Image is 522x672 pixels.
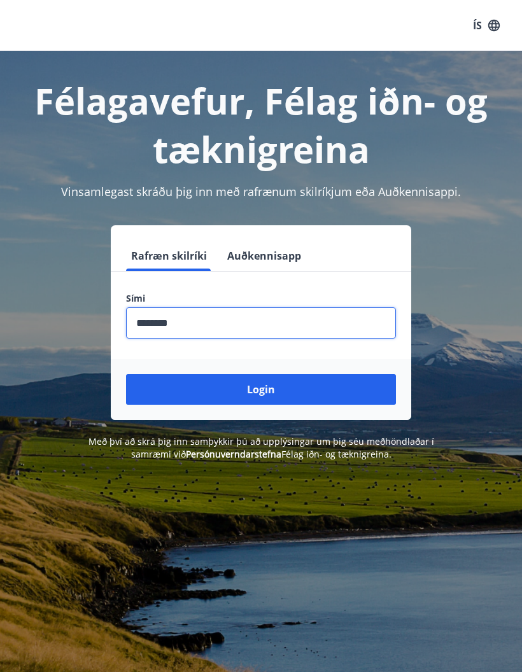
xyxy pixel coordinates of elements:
button: ÍS [466,14,507,37]
label: Sími [126,292,396,305]
h1: Félagavefur, Félag iðn- og tæknigreina [15,76,507,173]
button: Rafræn skilríki [126,241,212,271]
span: Með því að skrá þig inn samþykkir þú að upplýsingar um þig séu meðhöndlaðar í samræmi við Félag i... [88,435,434,460]
button: Auðkennisapp [222,241,306,271]
span: Vinsamlegast skráðu þig inn með rafrænum skilríkjum eða Auðkennisappi. [61,184,461,199]
a: Persónuverndarstefna [186,448,281,460]
button: Login [126,374,396,405]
